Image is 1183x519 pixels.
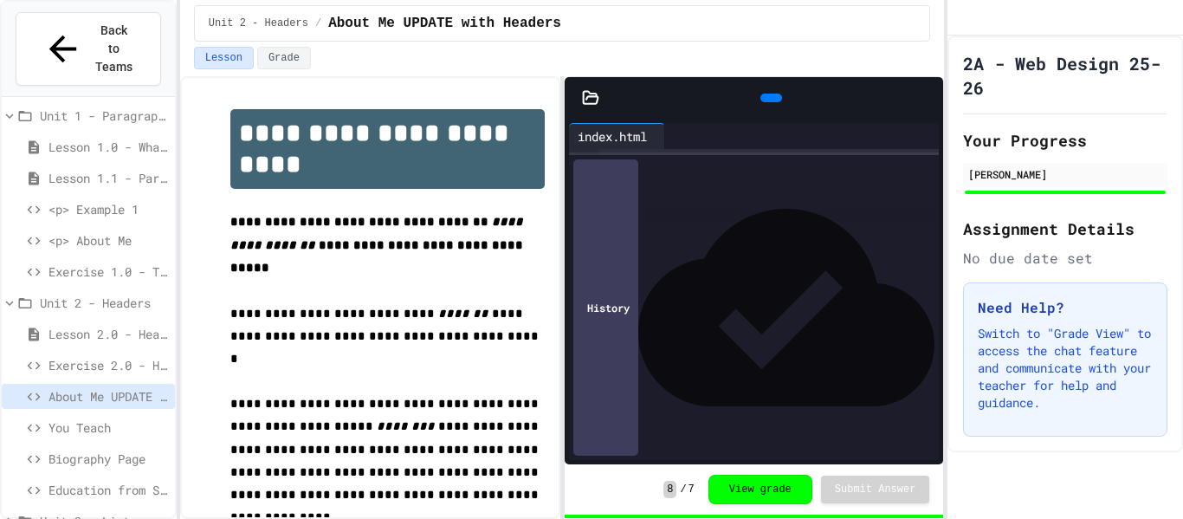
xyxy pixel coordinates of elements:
span: / [315,16,321,30]
h3: Need Help? [978,297,1153,318]
span: About Me UPDATE with Headers [328,13,561,34]
h2: Assignment Details [963,217,1167,241]
span: 8 [663,481,676,498]
h2: Your Progress [963,128,1167,152]
span: <p> Example 1 [48,200,168,218]
span: Lesson 2.0 - Headers [48,325,168,343]
span: Lesson 1.1 - Paragraphs [48,169,168,187]
span: Lesson 1.0 - What is HTML? [48,138,168,156]
button: Submit Answer [821,476,930,503]
span: Submit Answer [835,483,916,496]
button: Back to Teams [16,12,161,86]
button: Lesson [194,47,254,69]
button: Grade [257,47,311,69]
span: Unit 2 - Headers [209,16,308,30]
h1: 2A - Web Design 25-26 [963,51,1167,100]
span: 7 [688,483,695,496]
span: / [680,483,686,496]
div: index.html [569,123,665,149]
div: index.html [569,127,656,146]
span: Unit 2 - Headers [40,294,168,312]
span: About Me UPDATE with Headers [48,387,168,405]
span: Education from Scratch [48,481,168,499]
p: Switch to "Grade View" to access the chat feature and communicate with your teacher for help and ... [978,325,1153,412]
div: No due date set [963,248,1167,269]
span: <p> About Me [48,231,168,250]
span: Exercise 1.0 - Two Truths and a Lie [48,263,168,281]
span: Back to Teams [94,22,134,76]
button: View grade [708,475,812,504]
div: 1 [569,152,591,170]
span: Biography Page [48,450,168,468]
div: History [573,159,638,456]
span: Exercise 2.0 - Header Practice [48,356,168,374]
span: Unit 1 - Paragraphs [40,107,168,125]
span: You Teach [48,418,168,437]
div: [PERSON_NAME] [968,166,1162,182]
